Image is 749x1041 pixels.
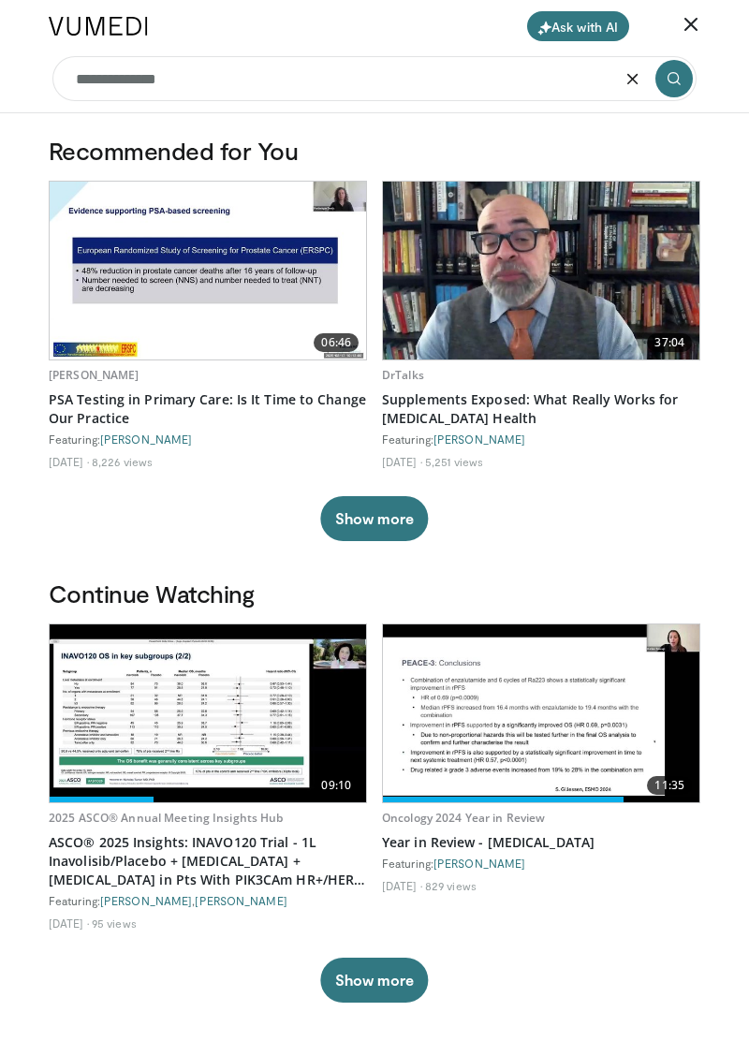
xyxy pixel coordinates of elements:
[433,433,525,446] a: [PERSON_NAME]
[195,894,286,907] a: [PERSON_NAME]
[49,432,367,447] div: Featuring:
[647,776,692,795] span: 11:35
[100,894,192,907] a: [PERSON_NAME]
[49,893,367,908] div: Featuring: ,
[49,17,148,36] img: VuMedi Logo
[382,856,700,871] div: Featuring:
[382,432,700,447] div: Featuring:
[382,454,422,469] li: [DATE]
[50,182,366,359] img: 969231d3-b021-4170-ae52-82fb74b0a522.620x360_q85_upscale.jpg
[49,454,89,469] li: [DATE]
[383,624,699,802] a: 11:35
[49,136,700,166] h3: Recommended for You
[527,11,629,41] button: Ask with AI
[314,333,359,352] span: 06:46
[382,390,700,428] a: Supplements Exposed: What Really Works for [MEDICAL_DATA] Health
[49,367,140,383] a: [PERSON_NAME]
[50,624,366,802] img: 4175a0d0-84e4-4b18-b16d-c67995e040f7.620x360_q85_upscale.jpg
[50,182,366,359] a: 06:46
[314,776,359,795] span: 09:10
[92,916,137,931] li: 95 views
[425,878,477,893] li: 829 views
[382,878,422,893] li: [DATE]
[52,56,697,101] input: Search topics, interventions
[49,916,89,931] li: [DATE]
[433,857,525,870] a: [PERSON_NAME]
[383,624,699,802] img: fb327cc7-4350-4fc4-9383-2f97489e1634.620x360_q85_upscale.jpg
[320,496,428,541] button: Show more
[382,833,700,852] a: Year in Review - [MEDICAL_DATA]
[320,958,428,1003] button: Show more
[382,367,424,383] a: DrTalks
[383,182,699,359] a: 37:04
[92,454,153,469] li: 8,226 views
[647,333,692,352] span: 37:04
[383,182,699,359] img: 649d3fc0-5ee3-4147-b1a3-955a692e9799.620x360_q85_upscale.jpg
[50,624,366,802] a: 09:10
[425,454,483,469] li: 5,251 views
[100,433,192,446] a: [PERSON_NAME]
[49,810,284,826] a: 2025 ASCO® Annual Meeting Insights Hub
[382,810,545,826] a: Oncology 2024 Year in Review
[49,833,367,889] a: ASCO® 2025 Insights: INAVO120 Trial - 1L Inavolisib/Placebo + [MEDICAL_DATA] + [MEDICAL_DATA] in ...
[49,390,367,428] a: PSA Testing in Primary Care: Is It Time to Change Our Practice
[49,579,700,608] h3: Continue Watching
